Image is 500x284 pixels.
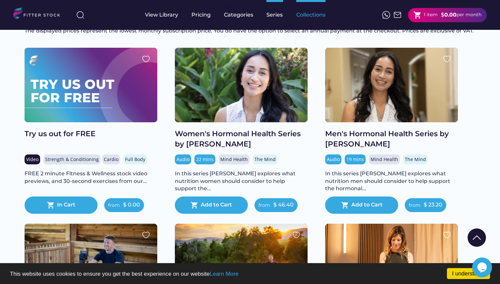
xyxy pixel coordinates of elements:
[76,11,84,19] img: search-normal%203.svg
[447,268,490,279] a: I understand!
[413,11,422,19] button: shopping_cart
[104,156,118,163] div: Cardio
[224,11,253,19] div: Categories
[371,156,398,163] div: Mind Health
[296,11,325,19] div: Collections
[346,156,364,163] div: 19 mins
[441,11,444,19] div: $
[220,156,248,163] div: Mind Health
[177,156,189,163] div: Audio
[292,55,300,63] img: heart.svg
[273,201,294,208] div: $ 46.40
[47,201,55,209] button: shopping_cart
[201,201,232,209] div: Add to Cart
[108,202,120,209] div: from
[424,12,438,18] div: 1 item
[444,12,457,18] strong: 0.00
[472,257,493,277] iframe: chat widget
[142,55,150,63] img: heart.svg
[10,271,490,277] p: This website uses cookies to ensure you get the best experience on our website
[351,201,383,209] div: Add to Cart
[45,156,99,163] div: Strength & Conditioning
[424,201,442,208] div: $ 23.20
[254,156,276,163] div: The Mind
[258,202,270,209] div: from
[175,129,308,149] div: Women's Hormonal Health Series by [PERSON_NAME]
[13,7,66,21] img: LOGO.svg
[405,156,426,163] div: The Mind
[123,201,140,208] div: $ 0.00
[190,201,198,209] button: shopping_cart
[292,231,300,239] img: heart.svg
[467,228,486,247] img: Group%201000002322%20%281%29.svg
[26,156,38,163] div: Video
[145,11,178,19] div: View Library
[266,11,283,19] div: Series
[25,129,157,139] div: Try us out for FREE
[393,11,401,19] img: Frame%2051.svg
[443,231,451,239] img: heart.svg
[443,55,451,63] img: heart.svg
[382,11,390,19] img: meteor-icons_whatsapp%20%281%29.svg
[196,156,214,163] div: 22 mins
[409,202,420,209] div: from
[125,156,145,163] div: Full Body
[325,129,458,149] div: Men's Hormonal Health Series by [PERSON_NAME]
[191,11,211,19] div: Pricing
[224,3,233,10] div: fvck
[327,156,340,163] div: Audio
[210,271,239,277] a: Learn More
[341,201,349,209] button: shopping_cart
[325,170,458,192] div: In this series [PERSON_NAME] explores what nutrition men should consider to help support the horm...
[175,170,308,192] div: In this series [PERSON_NAME] explores what nutrition women should consider to help support the...
[457,12,481,18] div: per month
[57,201,75,209] div: In Cart
[25,170,157,185] div: FREE 2 minute Fitness & Wellness stock video previews, and 30-second exercises from our...
[142,231,150,239] img: heart.svg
